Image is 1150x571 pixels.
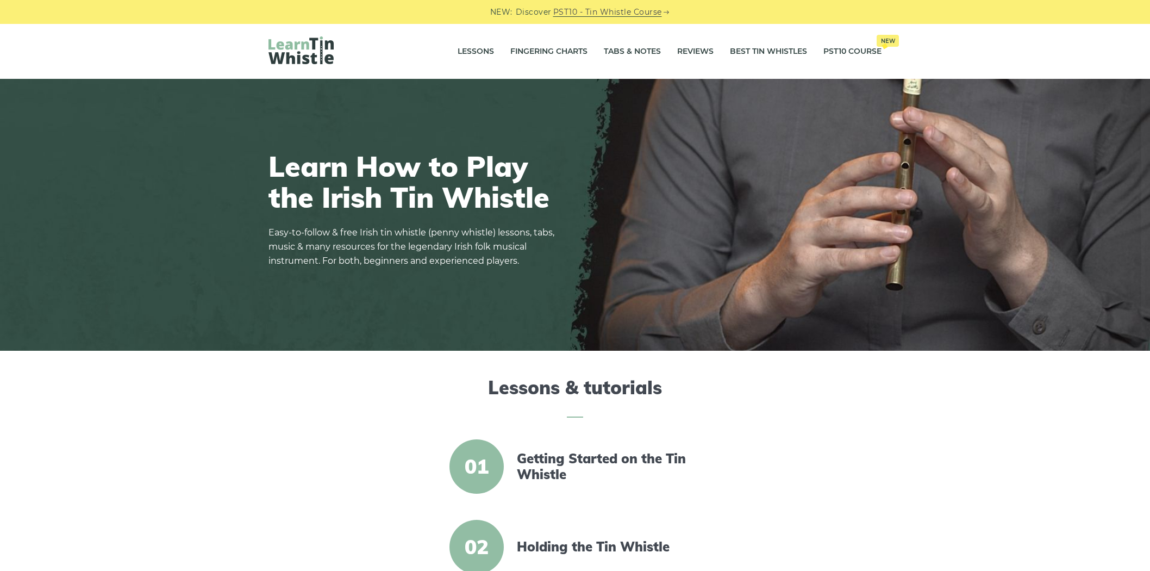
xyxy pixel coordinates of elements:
[268,226,562,268] p: Easy-to-follow & free Irish tin whistle (penny whistle) lessons, tabs, music & many resources for...
[268,151,562,213] h1: Learn How to Play the Irish Tin Whistle
[458,38,494,65] a: Lessons
[268,377,882,418] h2: Lessons & tutorials
[517,451,704,482] a: Getting Started on the Tin Whistle
[677,38,714,65] a: Reviews
[730,38,807,65] a: Best Tin Whistles
[449,439,504,494] span: 01
[510,38,587,65] a: Fingering Charts
[517,539,704,555] a: Holding the Tin Whistle
[877,35,899,47] span: New
[823,38,882,65] a: PST10 CourseNew
[268,36,334,64] img: LearnTinWhistle.com
[604,38,661,65] a: Tabs & Notes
